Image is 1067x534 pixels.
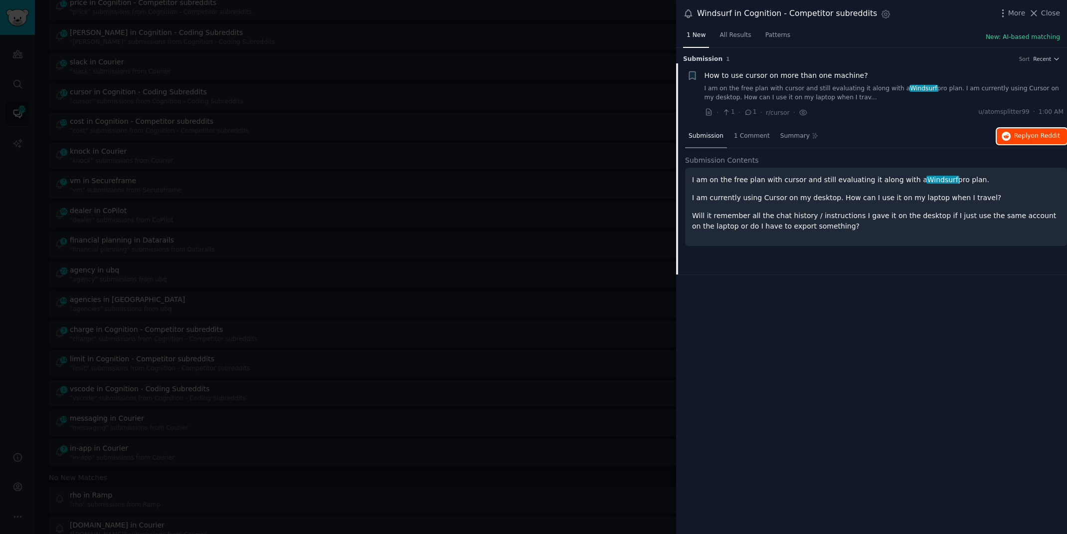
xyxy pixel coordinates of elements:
[687,31,706,40] span: 1 New
[692,193,1060,203] p: I am currently using Cursor on my desktop. How can I use it on my laptop when I travel?
[683,55,722,64] span: Submission
[689,132,723,141] span: Submission
[978,108,1029,117] span: u/atomsplitter99
[1014,132,1060,141] span: Reply
[1033,108,1035,117] span: ·
[722,108,734,117] span: 1
[683,27,709,48] a: 1 New
[1033,55,1051,62] span: Recent
[697,7,877,20] div: Windsurf in Cognition - Competitor subreddits
[726,56,729,62] span: 1
[760,107,762,118] span: ·
[705,84,1064,102] a: I am on the free plan with cursor and still evaluating it along with aWindsurfpro plan. I am curr...
[716,27,754,48] a: All Results
[1039,108,1064,117] span: 1:00 AM
[692,175,1060,185] p: I am on the free plan with cursor and still evaluating it along with a pro plan.
[926,176,959,184] span: Windsurf
[744,108,756,117] span: 1
[909,85,938,92] span: Windsurf
[685,155,759,166] span: Submission Contents
[719,31,751,40] span: All Results
[997,128,1067,144] button: Replyon Reddit
[738,107,740,118] span: ·
[793,107,795,118] span: ·
[705,70,868,81] a: How to use cursor on more than one machine?
[1031,132,1060,139] span: on Reddit
[780,132,810,141] span: Summary
[1029,8,1060,18] button: Close
[1008,8,1026,18] span: More
[762,27,794,48] a: Patterns
[734,132,770,141] span: 1 Comment
[1041,8,1060,18] span: Close
[765,31,790,40] span: Patterns
[986,33,1060,42] button: New: AI-based matching
[998,8,1026,18] button: More
[766,109,790,116] span: r/cursor
[1033,55,1060,62] button: Recent
[692,211,1060,232] p: Will it remember all the chat history / instructions I gave it on the desktop if I just use the s...
[1019,55,1030,62] div: Sort
[716,107,718,118] span: ·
